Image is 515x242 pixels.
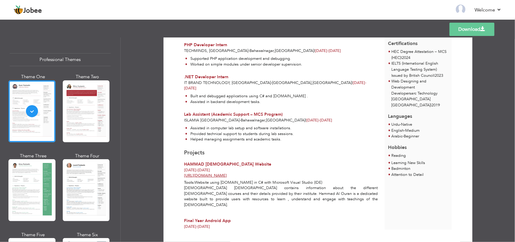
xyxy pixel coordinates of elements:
[185,56,302,62] li: Supported PHP application development and debugging.
[311,80,313,86] span: ,
[305,118,306,123] span: |
[306,118,320,123] span: [DATE]
[184,161,271,167] span: HAMMAD [DEMOGRAPHIC_DATA] Website
[450,23,494,36] a: Download
[392,49,447,54] span: HEC Degree Attestation – MCS
[64,74,111,80] div: Theme Two
[14,5,23,15] img: jobee.io
[185,125,294,131] li: Assisted in computer lab setup and software installations.
[184,42,227,48] span: PHP Developer Intern
[10,232,57,238] div: Theme Five
[184,224,210,229] span: [DATE] [DATE]
[403,134,404,139] span: -
[184,80,366,91] span: [DATE]
[388,108,412,120] span: Languages
[184,173,227,178] a: [URL][DOMAIN_NAME]
[240,118,241,123] span: -
[431,102,432,108] span: |
[184,149,205,156] span: Projects
[475,6,501,14] a: Welcome
[184,180,195,185] span: Tools:
[352,80,353,86] span: |
[185,93,308,99] li: Built and debugged applications using C# and [DOMAIN_NAME] .
[392,122,400,127] span: Urdu
[271,80,272,86] span: -
[314,48,315,53] span: |
[306,118,332,123] span: [DATE]
[184,80,271,86] span: IT Brand Technology, [GEOGRAPHIC_DATA]
[392,134,420,140] li: Beginner
[184,167,210,173] span: [DATE] [DATE]
[327,48,329,53] span: -
[434,73,435,78] span: |
[181,185,381,213] div: [DEMOGRAPHIC_DATA] [DEMOGRAPHIC_DATA] contains information about the different [DEMOGRAPHIC_DATA]...
[250,48,274,53] span: Bahawalnagar
[185,99,308,105] li: Assisted in backend development tasks.
[23,8,42,14] span: Jobee
[275,48,314,53] span: [GEOGRAPHIC_DATA]
[241,118,265,123] span: Bahawalnagar
[392,160,425,166] span: Learning New Skills
[392,128,420,134] li: Medium
[392,55,447,61] p: (HEC) 2024
[456,5,466,14] img: Profile Img
[196,167,198,173] span: -
[248,48,250,53] span: -
[265,118,266,123] span: ,
[388,36,418,47] span: Certifications
[392,122,412,128] li: Native
[315,48,341,53] span: [DATE]
[319,118,320,123] span: -
[392,128,404,133] span: English
[184,118,240,123] span: Islamia [GEOGRAPHIC_DATA]
[10,53,111,66] div: Professional Themes
[185,131,294,137] li: Provided technical support to students during lab sessions.
[392,91,448,108] p: Developersarc Technology [GEOGRAPHIC_DATA] [GEOGRAPHIC_DATA] 2019
[401,55,402,60] span: |
[14,5,42,15] a: Jobee
[392,61,438,72] span: IELTS (International English Language Testing System)
[184,74,228,80] span: .NET Developer Intern
[10,74,57,80] div: Theme One
[388,144,407,151] span: Hobbies
[392,166,411,171] span: Badminton
[184,218,231,224] span: Final Year Android App
[196,224,198,229] span: -
[392,79,427,90] span: Web Designing and Development
[274,48,275,53] span: ,
[392,153,406,158] span: Reading
[184,111,283,117] span: Lab Assistant (Academic Support – MCS Program)
[404,128,405,133] span: -
[272,80,311,86] span: [GEOGRAPHIC_DATA]
[365,80,366,86] span: -
[392,73,448,79] p: Issued by British Council 2023
[64,232,111,238] div: Theme Six
[400,122,401,127] span: -
[10,153,57,159] div: Theme Three
[313,80,352,86] span: [GEOGRAPHIC_DATA]
[392,134,403,139] span: Arabic
[184,48,248,53] span: TechMinds, [GEOGRAPHIC_DATA]
[353,80,366,86] span: [DATE]
[266,118,305,123] span: [GEOGRAPHIC_DATA]
[64,153,111,159] div: Theme Four
[185,137,294,142] li: Helped managing assignments and academic tasks.
[315,48,329,53] span: [DATE]
[392,172,424,177] span: Attention to Detail
[195,180,322,185] span: Website using [DOMAIN_NAME] in C# with Microsoft Visual Studio (IDE)
[185,62,302,67] li: Worked on simple modules under senior developer supervision.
